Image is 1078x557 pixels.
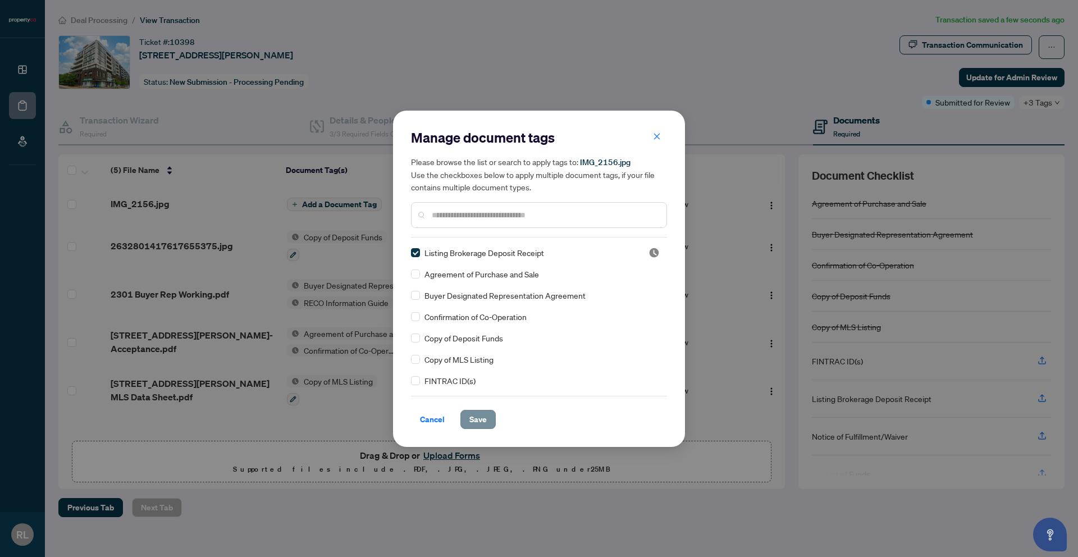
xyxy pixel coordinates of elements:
[424,311,527,323] span: Confirmation of Co-Operation
[424,353,494,366] span: Copy of MLS Listing
[648,247,660,258] img: status
[460,410,496,429] button: Save
[648,247,660,258] span: Pending Review
[424,246,544,259] span: Listing Brokerage Deposit Receipt
[424,289,586,302] span: Buyer Designated Representation Agreement
[411,129,667,147] h2: Manage document tags
[424,375,476,387] span: FINTRAC ID(s)
[424,332,503,344] span: Copy of Deposit Funds
[424,268,539,280] span: Agreement of Purchase and Sale
[411,156,667,193] h5: Please browse the list or search to apply tags to: Use the checkboxes below to apply multiple doc...
[653,133,661,140] span: close
[580,157,631,167] span: IMG_2156.jpg
[420,410,445,428] span: Cancel
[411,410,454,429] button: Cancel
[1033,518,1067,551] button: Open asap
[469,410,487,428] span: Save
